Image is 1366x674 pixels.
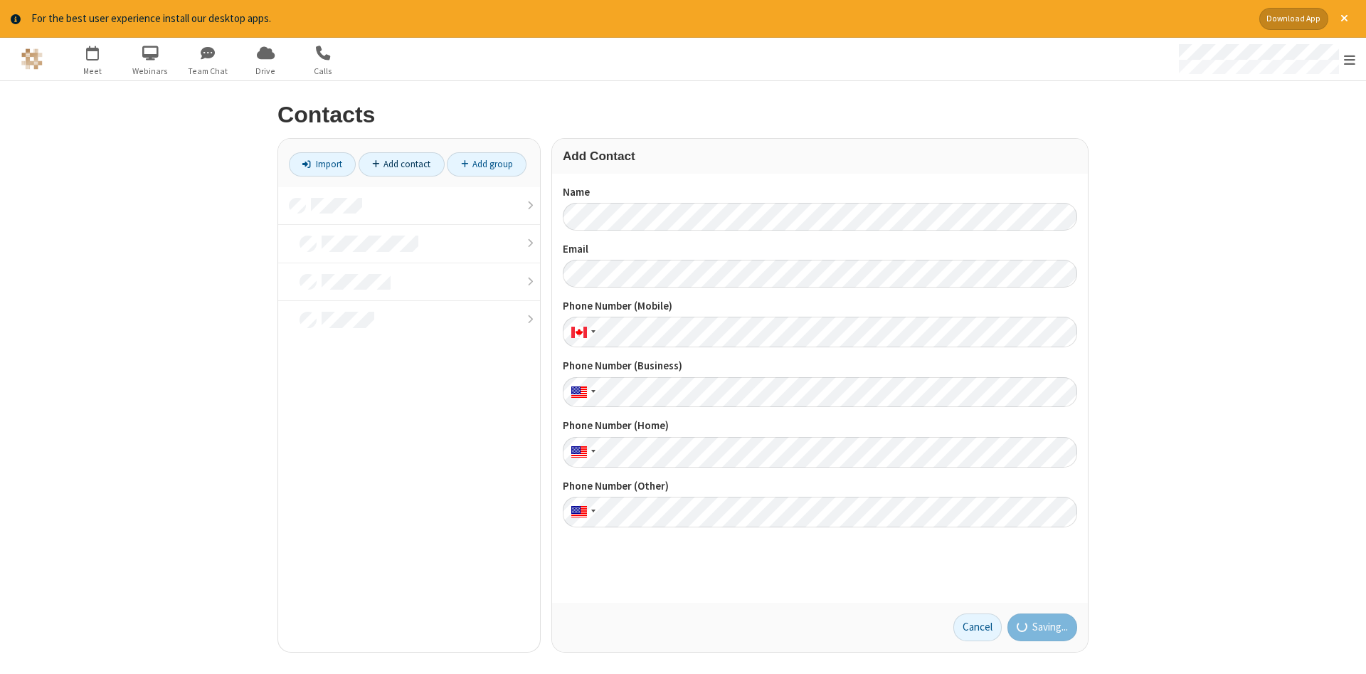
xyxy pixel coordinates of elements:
label: Phone Number (Home) [563,418,1077,434]
span: Drive [239,65,292,78]
button: Download App [1259,8,1328,30]
div: Canada: + 1 [563,317,600,347]
div: For the best user experience install our desktop apps. [31,11,1249,27]
label: Phone Number (Other) [563,478,1077,495]
h3: Add Contact [563,149,1077,163]
img: QA Selenium DO NOT DELETE OR CHANGE [21,48,43,70]
a: Add group [447,152,526,177]
button: Saving... [1007,614,1078,642]
label: Email [563,241,1077,258]
a: Add contact [359,152,445,177]
label: Name [563,184,1077,201]
div: United States: + 1 [563,377,600,408]
a: Import [289,152,356,177]
span: Meet [66,65,120,78]
button: Logo [5,38,58,80]
div: United States: + 1 [563,437,600,468]
span: Calls [297,65,350,78]
span: Saving... [1032,619,1068,636]
span: Team Chat [181,65,235,78]
span: Webinars [124,65,177,78]
label: Phone Number (Mobile) [563,298,1077,315]
div: Open menu [1165,38,1366,80]
div: United States: + 1 [563,497,600,527]
h2: Contacts [277,102,1089,127]
a: Cancel [953,614,1002,642]
button: Close alert [1333,8,1355,30]
label: Phone Number (Business) [563,358,1077,374]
